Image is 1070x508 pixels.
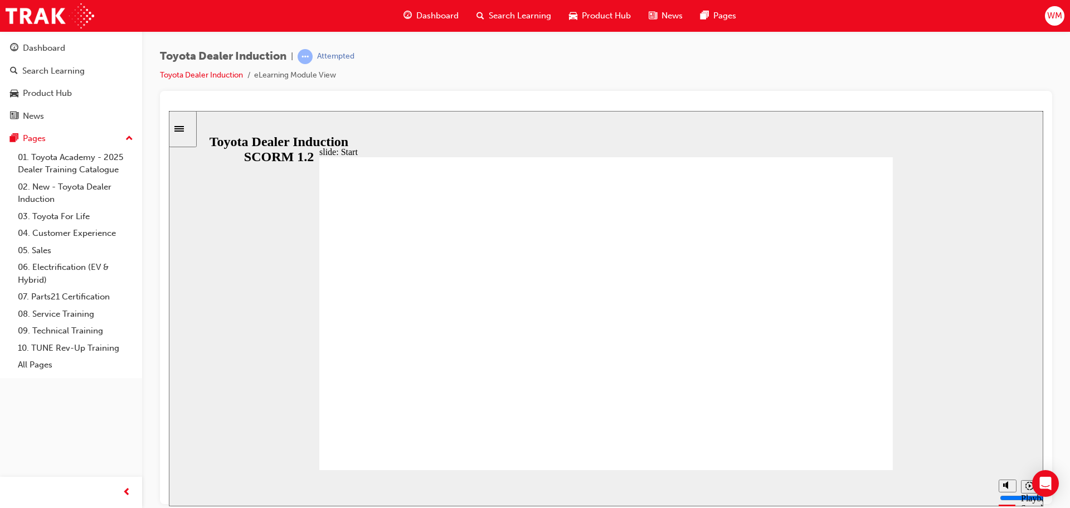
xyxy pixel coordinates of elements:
[10,134,18,144] span: pages-icon
[416,9,459,22] span: Dashboard
[22,65,85,78] div: Search Learning
[13,340,138,357] a: 10. TUNE Rev-Up Training
[1047,9,1062,22] span: WM
[560,4,640,27] a: car-iconProduct Hub
[13,322,138,340] a: 09. Technical Training
[13,149,138,178] a: 01. Toyota Academy - 2025 Dealer Training Catalogue
[13,306,138,323] a: 08. Service Training
[13,242,138,259] a: 05. Sales
[852,383,869,403] div: Playback Speed
[4,36,138,128] button: DashboardSearch LearningProduct HubNews
[569,9,577,23] span: car-icon
[23,87,72,100] div: Product Hub
[640,4,692,27] a: news-iconNews
[4,128,138,149] button: Pages
[4,38,138,59] a: Dashboard
[830,369,848,381] button: Mute (Ctrl+Alt+M)
[6,3,94,28] img: Trak
[254,69,336,82] li: eLearning Module View
[23,42,65,55] div: Dashboard
[662,9,683,22] span: News
[582,9,631,22] span: Product Hub
[13,259,138,288] a: 06. Electrification (EV & Hybrid)
[468,4,560,27] a: search-iconSearch Learning
[692,4,745,27] a: pages-iconPages
[291,50,293,63] span: |
[10,89,18,99] span: car-icon
[13,288,138,306] a: 07. Parts21 Certification
[125,132,133,146] span: up-icon
[160,70,243,80] a: Toyota Dealer Induction
[13,225,138,242] a: 04. Customer Experience
[649,9,657,23] span: news-icon
[4,106,138,127] a: News
[1032,470,1059,497] div: Open Intercom Messenger
[13,208,138,225] a: 03. Toyota For Life
[13,178,138,208] a: 02. New - Toyota Dealer Induction
[160,50,286,63] span: Toyota Dealer Induction
[10,43,18,54] span: guage-icon
[831,383,903,391] input: volume
[403,9,412,23] span: guage-icon
[10,66,18,76] span: search-icon
[10,112,18,122] span: news-icon
[4,61,138,81] a: Search Learning
[298,49,313,64] span: learningRecordVerb_ATTEMPT-icon
[824,359,869,395] div: misc controls
[395,4,468,27] a: guage-iconDashboard
[701,9,709,23] span: pages-icon
[489,9,551,22] span: Search Learning
[1045,6,1064,26] button: WM
[317,51,354,62] div: Attempted
[713,9,736,22] span: Pages
[852,369,869,383] button: Playback speed
[4,83,138,104] a: Product Hub
[23,132,46,145] div: Pages
[123,486,131,500] span: prev-icon
[476,9,484,23] span: search-icon
[13,356,138,374] a: All Pages
[23,110,44,123] div: News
